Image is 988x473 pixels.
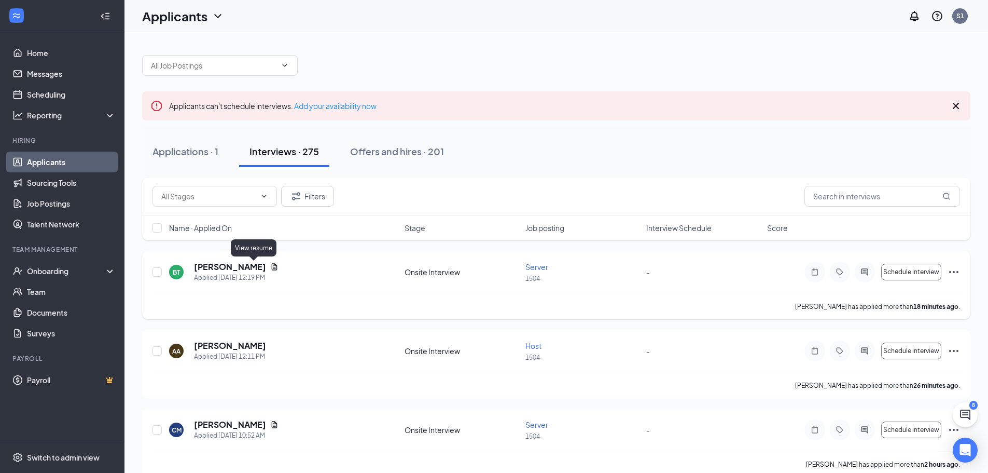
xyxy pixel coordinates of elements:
h5: [PERSON_NAME] [194,340,266,352]
svg: UserCheck [12,266,23,276]
a: Applicants [27,152,116,172]
p: [PERSON_NAME] has applied more than . [795,381,960,390]
a: PayrollCrown [27,370,116,390]
div: Hiring [12,136,114,145]
div: Applied [DATE] 12:19 PM [194,273,279,283]
svg: ChevronDown [281,61,289,70]
div: 8 [969,401,978,410]
div: Onboarding [27,266,107,276]
div: Applied [DATE] 10:52 AM [194,430,279,441]
svg: Note [809,426,821,434]
span: Schedule interview [883,426,939,434]
p: [PERSON_NAME] has applied more than . [806,460,960,469]
span: Schedule interview [883,268,939,276]
svg: Ellipses [948,345,960,357]
svg: WorkstreamLogo [11,10,22,21]
span: Applicants can't schedule interviews. [169,101,377,111]
h1: Applicants [142,7,207,25]
svg: Document [270,263,279,271]
div: Applications · 1 [152,145,218,158]
svg: ActiveChat [858,347,871,355]
span: Name · Applied On [169,223,232,233]
span: - [646,346,650,356]
h5: [PERSON_NAME] [194,261,266,273]
a: Surveys [27,323,116,344]
div: BT [173,268,180,277]
div: Onsite Interview [405,425,519,435]
svg: ChatActive [959,409,971,421]
button: Schedule interview [881,343,941,359]
div: CM [172,426,182,435]
b: 2 hours ago [924,461,958,468]
span: Server [525,262,548,272]
div: Open Intercom Messenger [953,438,978,463]
a: Scheduling [27,84,116,105]
svg: Collapse [100,11,110,21]
svg: Settings [12,452,23,463]
div: Applied [DATE] 12:11 PM [194,352,266,362]
svg: Error [150,100,163,112]
input: All Job Postings [151,60,276,71]
input: All Stages [161,191,256,202]
a: Documents [27,302,116,323]
a: Sourcing Tools [27,172,116,193]
div: Payroll [12,354,114,363]
div: Reporting [27,110,116,120]
svg: Document [270,421,279,429]
span: Host [525,341,541,350]
b: 26 minutes ago [913,382,958,389]
svg: Filter [290,190,302,202]
p: [PERSON_NAME] has applied more than . [795,302,960,311]
p: 1504 [525,353,640,362]
p: 1504 [525,274,640,283]
svg: ChevronDown [212,10,224,22]
b: 18 minutes ago [913,303,958,310]
a: Add your availability now [294,101,377,111]
p: 1504 [525,432,640,441]
button: Schedule interview [881,264,941,280]
svg: Tag [833,268,846,276]
input: Search in interviews [804,186,960,207]
div: AA [172,347,180,356]
span: Stage [405,223,425,233]
svg: Tag [833,426,846,434]
div: Onsite Interview [405,267,519,277]
svg: QuestionInfo [931,10,943,22]
span: Interview Schedule [646,223,712,233]
svg: Cross [950,100,962,112]
span: Server [525,420,548,429]
span: - [646,267,650,277]
svg: Note [809,347,821,355]
a: Talent Network [27,214,116,235]
svg: Analysis [12,110,23,120]
div: View resume [231,239,276,256]
button: Schedule interview [881,422,941,438]
a: Messages [27,63,116,84]
button: Filter Filters [281,186,334,207]
svg: Tag [833,347,846,355]
svg: ActiveChat [858,268,871,276]
span: Score [767,223,788,233]
div: S1 [956,11,964,20]
svg: Notifications [908,10,921,22]
div: Onsite Interview [405,346,519,356]
div: Switch to admin view [27,452,100,463]
button: ChatActive [953,402,978,427]
svg: MagnifyingGlass [942,192,951,200]
span: Schedule interview [883,347,939,355]
a: Job Postings [27,193,116,214]
h5: [PERSON_NAME] [194,419,266,430]
div: Offers and hires · 201 [350,145,444,158]
a: Team [27,281,116,302]
span: Job posting [525,223,564,233]
svg: Ellipses [948,266,960,278]
a: Home [27,43,116,63]
svg: Note [809,268,821,276]
svg: ChevronDown [260,192,268,200]
div: Interviews · 275 [249,145,319,158]
div: Team Management [12,245,114,254]
span: - [646,425,650,435]
svg: Ellipses [948,424,960,436]
svg: ActiveChat [858,426,871,434]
